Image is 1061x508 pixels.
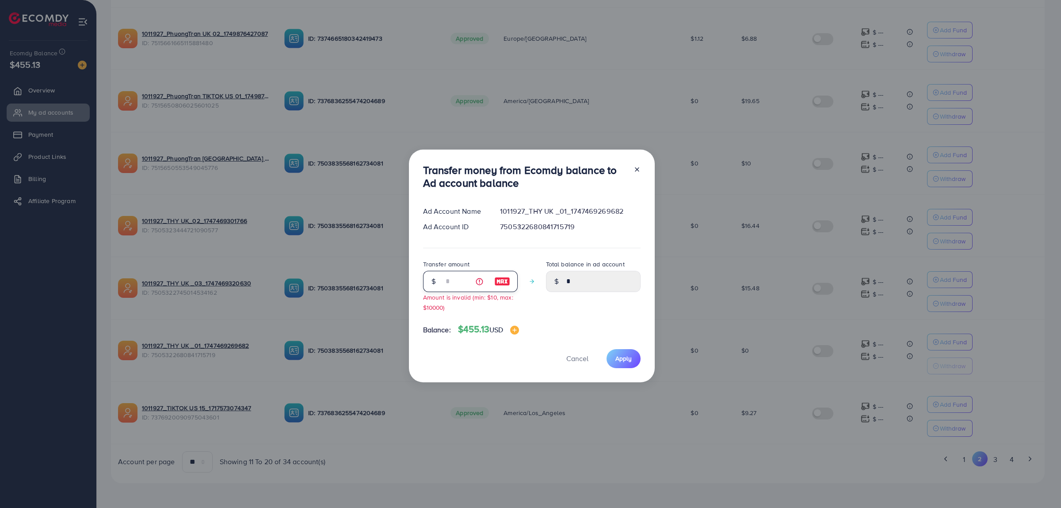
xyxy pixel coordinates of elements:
[423,260,469,269] label: Transfer amount
[423,293,513,312] small: Amount is invalid (min: $10, max: $10000)
[555,349,599,368] button: Cancel
[493,222,647,232] div: 7505322680841715719
[607,349,641,368] button: Apply
[416,222,493,232] div: Ad Account ID
[423,325,451,335] span: Balance:
[489,325,503,335] span: USD
[546,260,625,269] label: Total balance in ad account
[423,164,626,189] h3: Transfer money from Ecomdy balance to Ad account balance
[458,324,519,335] h4: $455.13
[416,206,493,216] div: Ad Account Name
[1023,468,1054,501] iframe: Chat
[510,326,519,335] img: image
[494,276,510,287] img: image
[493,206,647,216] div: 1011927_THY UK _01_1747469269682
[615,354,632,363] span: Apply
[566,354,588,363] span: Cancel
